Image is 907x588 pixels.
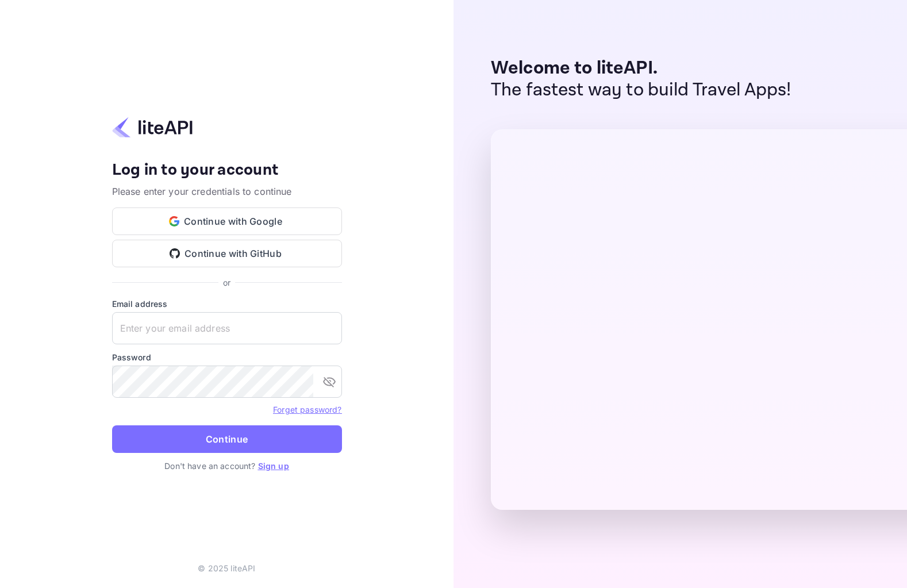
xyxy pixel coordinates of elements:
[258,461,289,471] a: Sign up
[223,276,230,289] p: or
[112,160,342,180] h4: Log in to your account
[112,425,342,453] button: Continue
[491,79,791,101] p: The fastest way to build Travel Apps!
[112,351,342,363] label: Password
[491,57,791,79] p: Welcome to liteAPI.
[112,298,342,310] label: Email address
[112,312,342,344] input: Enter your email address
[112,207,342,235] button: Continue with Google
[273,405,341,414] a: Forget password?
[112,240,342,267] button: Continue with GitHub
[112,460,342,472] p: Don't have an account?
[273,403,341,415] a: Forget password?
[318,370,341,393] button: toggle password visibility
[198,562,255,574] p: © 2025 liteAPI
[112,185,342,198] p: Please enter your credentials to continue
[112,116,193,139] img: liteapi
